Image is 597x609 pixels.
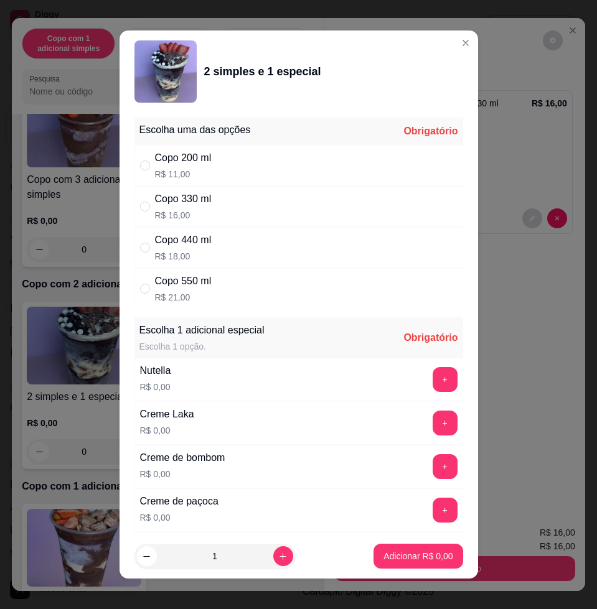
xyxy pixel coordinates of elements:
[155,250,212,263] p: R$ 18,00
[140,363,171,378] div: Nutella
[403,330,458,345] div: Obrigatório
[433,411,458,435] button: add
[139,340,265,353] div: Escolha 1 opção.
[403,124,458,139] div: Obrigatório
[383,550,453,562] p: Adicionar R$ 0,00
[140,381,171,393] p: R$ 0,00
[155,168,212,180] p: R$ 11,00
[273,546,293,566] button: increase-product-quantity
[155,274,212,289] div: Copo 550 ml
[374,544,463,569] button: Adicionar R$ 0,00
[433,454,458,479] button: add
[139,123,251,137] div: Escolha uma das opções
[140,468,225,480] p: R$ 0,00
[155,233,212,248] div: Copo 440 ml
[155,291,212,304] p: R$ 21,00
[433,498,458,523] button: add
[204,63,321,80] div: 2 simples e 1 especial
[140,511,219,524] p: R$ 0,00
[137,546,157,566] button: decrease-product-quantity
[140,450,225,465] div: Creme de bombom
[433,367,458,392] button: add
[140,424,194,437] p: R$ 0,00
[134,40,197,103] img: product-image
[456,33,476,53] button: Close
[140,407,194,422] div: Creme Laka
[139,323,265,338] div: Escolha 1 adicional especial
[155,192,212,207] div: Copo 330 ml
[155,209,212,221] p: R$ 16,00
[155,151,212,165] div: Copo 200 ml
[140,494,219,509] div: Creme de paçoca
